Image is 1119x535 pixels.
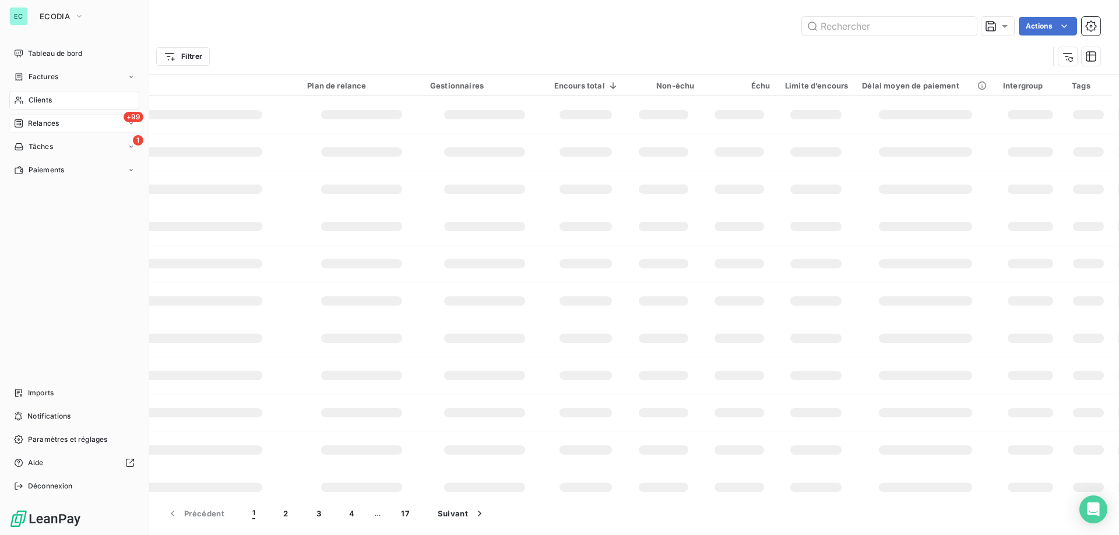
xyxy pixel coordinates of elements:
button: 1 [238,501,269,526]
div: Délai moyen de paiement [862,81,989,90]
span: Déconnexion [28,481,73,491]
button: 2 [269,501,302,526]
input: Rechercher [802,17,977,36]
div: EC [9,7,28,26]
span: Paramètres et réglages [28,434,107,445]
div: Gestionnaires [430,81,539,90]
a: Paramètres et réglages [9,430,139,449]
button: 3 [302,501,335,526]
div: Plan de relance [307,81,416,90]
span: Tâches [29,141,53,152]
a: Factures [9,68,139,86]
span: 1 [252,508,255,519]
div: Non-échu [633,81,695,90]
div: Tags [1072,81,1105,90]
button: 4 [335,501,368,526]
span: Aide [28,458,44,468]
span: ECODIA [40,12,70,21]
a: Imports [9,384,139,402]
img: Logo LeanPay [9,509,82,528]
button: Filtrer [156,47,210,66]
div: Encours total [553,81,619,90]
span: +99 [124,112,143,122]
a: 1Tâches [9,137,139,156]
span: Clients [29,95,52,105]
a: Clients [9,91,139,109]
div: Échu [708,81,770,90]
a: +99Relances [9,114,139,133]
span: Paiements [29,165,64,175]
a: Paiements [9,161,139,179]
div: Limite d’encours [784,81,848,90]
span: Factures [29,72,58,82]
div: Open Intercom Messenger [1079,495,1107,523]
span: Notifications [27,411,71,421]
button: Actions [1019,17,1077,36]
a: Aide [9,453,139,472]
button: 17 [387,501,424,526]
div: Intergroup [1003,81,1058,90]
button: Précédent [153,501,238,526]
span: Imports [28,388,54,398]
a: Tableau de bord [9,44,139,63]
span: 1 [133,135,143,146]
span: Relances [28,118,59,129]
button: Suivant [424,501,499,526]
span: … [368,504,387,523]
span: Tableau de bord [28,48,82,59]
